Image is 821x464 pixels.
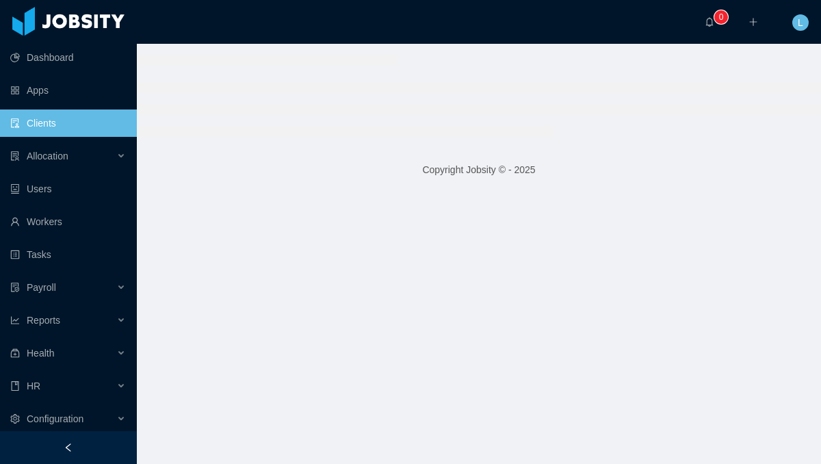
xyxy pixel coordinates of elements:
[714,10,728,24] sup: 0
[10,44,126,71] a: icon: pie-chartDashboard
[798,14,803,31] span: L
[10,414,20,424] i: icon: setting
[27,348,54,359] span: Health
[27,381,40,391] span: HR
[10,315,20,325] i: icon: line-chart
[27,151,68,162] span: Allocation
[137,146,821,194] footer: Copyright Jobsity © - 2025
[10,151,20,161] i: icon: solution
[27,413,83,424] span: Configuration
[10,348,20,358] i: icon: medicine-box
[27,315,60,326] span: Reports
[10,175,126,203] a: icon: robotUsers
[10,77,126,104] a: icon: appstoreApps
[10,241,126,268] a: icon: profileTasks
[10,109,126,137] a: icon: auditClients
[10,208,126,235] a: icon: userWorkers
[748,17,758,27] i: icon: plus
[10,283,20,292] i: icon: file-protect
[10,381,20,391] i: icon: book
[27,282,56,293] span: Payroll
[705,17,714,27] i: icon: bell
